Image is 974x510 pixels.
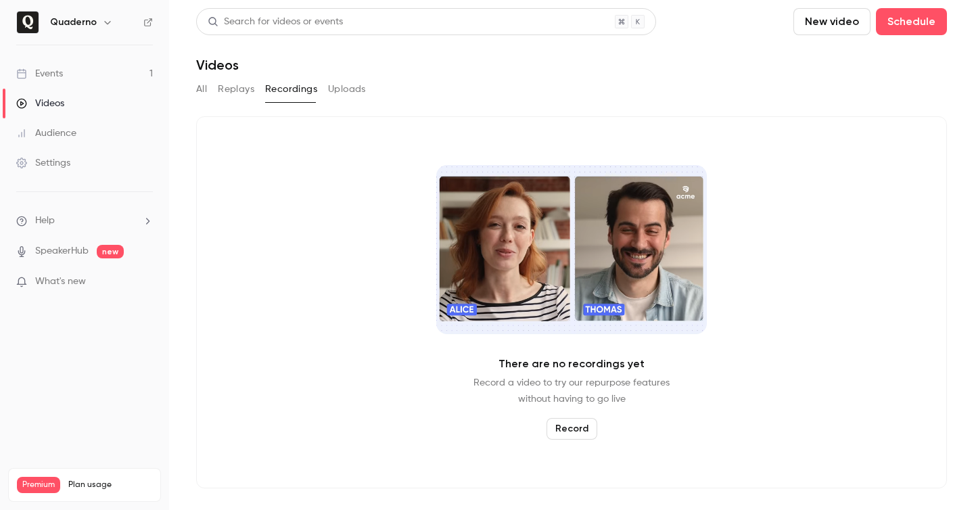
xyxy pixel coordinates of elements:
[876,8,947,35] button: Schedule
[265,78,317,100] button: Recordings
[196,8,947,502] section: Videos
[196,57,239,73] h1: Videos
[35,214,55,228] span: Help
[50,16,97,29] h6: Quaderno
[16,67,63,80] div: Events
[218,78,254,100] button: Replays
[68,480,152,490] span: Plan usage
[17,11,39,33] img: Quaderno
[16,126,76,140] div: Audience
[16,214,153,228] li: help-dropdown-opener
[35,275,86,289] span: What's new
[137,276,153,288] iframe: Noticeable Trigger
[498,356,645,372] p: There are no recordings yet
[17,477,60,493] span: Premium
[196,78,207,100] button: All
[97,245,124,258] span: new
[208,15,343,29] div: Search for videos or events
[16,97,64,110] div: Videos
[35,244,89,258] a: SpeakerHub
[473,375,670,407] p: Record a video to try our repurpose features without having to go live
[16,156,70,170] div: Settings
[547,418,597,440] button: Record
[328,78,366,100] button: Uploads
[793,8,871,35] button: New video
